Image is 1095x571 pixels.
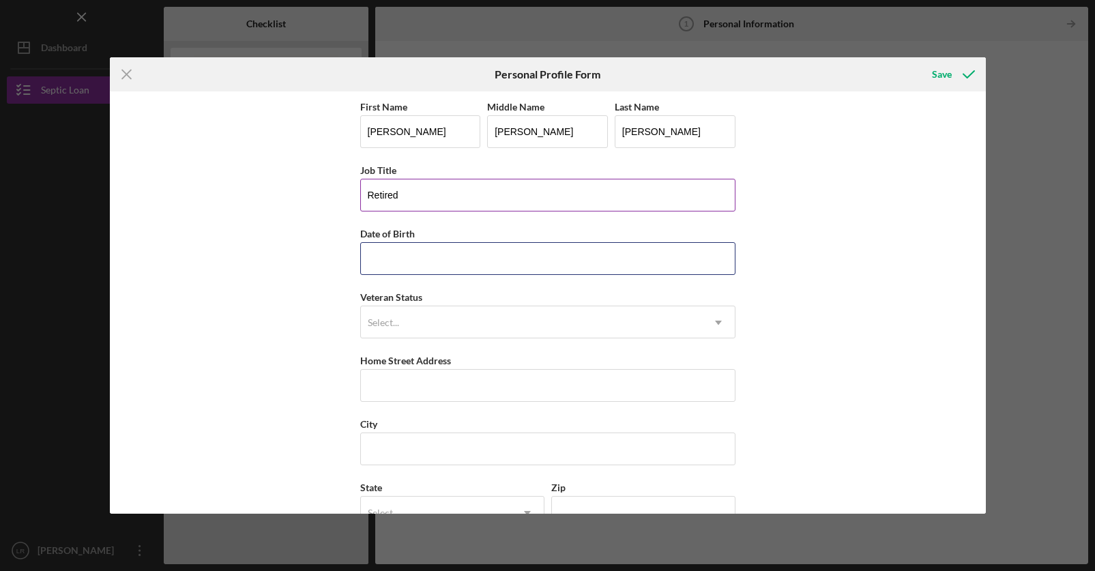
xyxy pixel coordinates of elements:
[487,101,544,113] label: Middle Name
[360,355,451,366] label: Home Street Address
[551,482,566,493] label: Zip
[495,68,600,80] h6: Personal Profile Form
[360,164,396,176] label: Job Title
[615,101,659,113] label: Last Name
[368,317,399,328] div: Select...
[368,508,399,518] div: Select...
[360,101,407,113] label: First Name
[360,418,377,430] label: City
[360,228,415,239] label: Date of Birth
[932,61,952,88] div: Save
[918,61,986,88] button: Save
